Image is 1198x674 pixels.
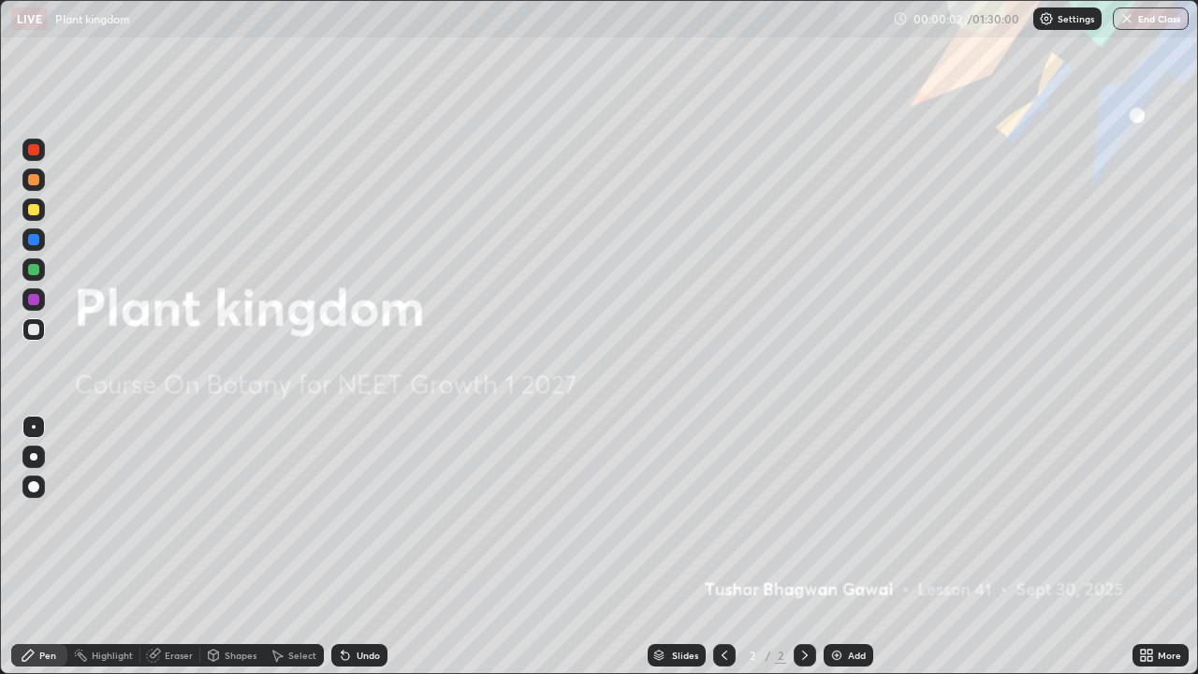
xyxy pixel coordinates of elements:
div: 2 [775,647,786,664]
img: add-slide-button [829,648,844,663]
div: Slides [672,651,698,660]
img: class-settings-icons [1039,11,1054,26]
img: end-class-cross [1119,11,1134,26]
div: / [766,650,771,661]
div: Pen [39,651,56,660]
div: Eraser [165,651,193,660]
p: LIVE [17,11,42,26]
p: Settings [1058,14,1094,23]
div: Undo [357,651,380,660]
button: End Class [1113,7,1189,30]
div: More [1158,651,1181,660]
div: Select [288,651,316,660]
div: Add [848,651,866,660]
div: 2 [743,650,762,661]
div: Shapes [225,651,256,660]
div: Highlight [92,651,133,660]
p: Plant kingdom [55,11,130,26]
